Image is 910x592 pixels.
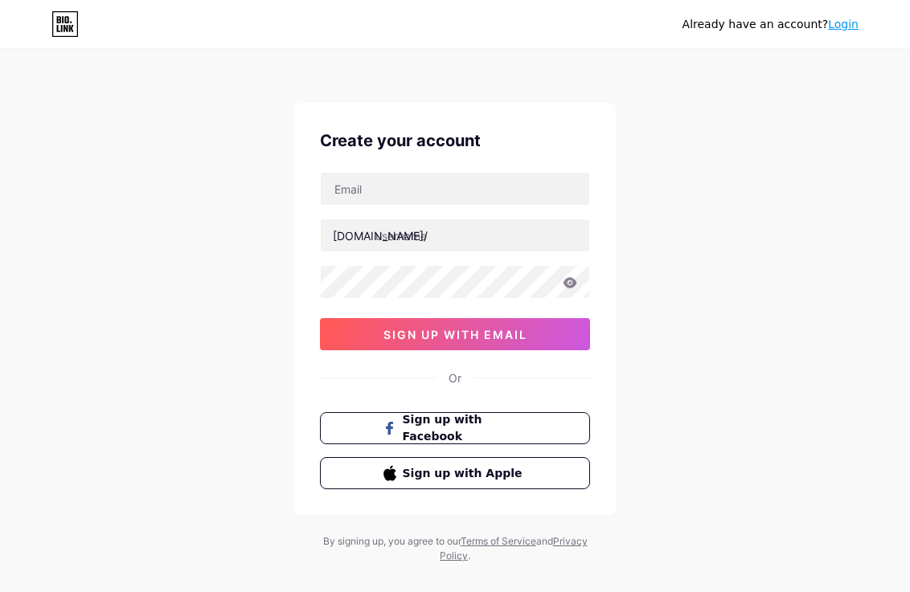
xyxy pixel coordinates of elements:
a: Login [828,18,859,31]
div: Create your account [320,129,590,153]
div: Or [449,369,461,386]
button: Sign up with Apple [320,457,590,489]
input: username [321,219,589,251]
button: Sign up with Facebook [320,412,590,444]
span: Sign up with Facebook [403,411,527,445]
div: [DOMAIN_NAME]/ [333,227,428,244]
span: sign up with email [383,328,527,341]
input: Email [321,173,589,205]
div: Already have an account? [682,16,859,33]
div: By signing up, you agree to our and . [318,534,592,563]
button: sign up with email [320,318,590,350]
a: Terms of Service [461,535,536,547]
span: Sign up with Apple [403,465,527,482]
